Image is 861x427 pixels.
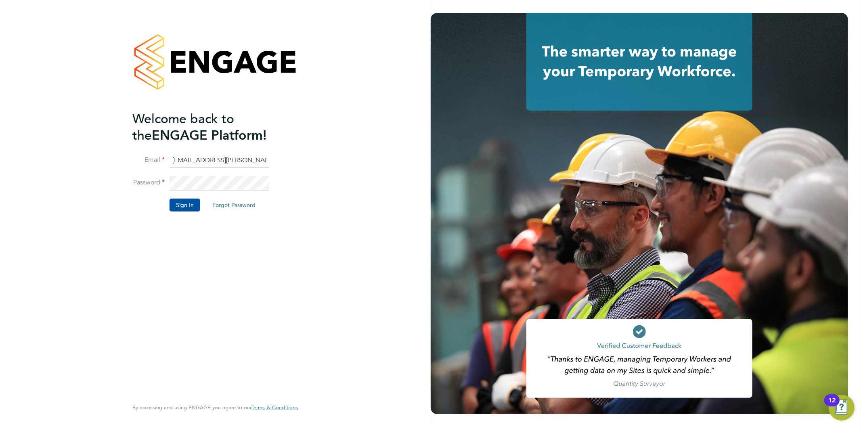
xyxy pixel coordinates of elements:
span: By accessing and using ENGAGE you agree to our [132,404,298,411]
input: Enter your work email... [170,153,269,168]
label: Password [132,178,165,187]
a: Terms & Conditions [251,404,298,411]
button: Forgot Password [206,199,262,211]
button: Open Resource Center, 12 new notifications [829,395,855,421]
label: Email [132,156,165,164]
h2: ENGAGE Platform! [132,111,290,144]
div: 12 [828,400,836,411]
button: Sign In [170,199,200,211]
span: Welcome back to the [132,111,234,143]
